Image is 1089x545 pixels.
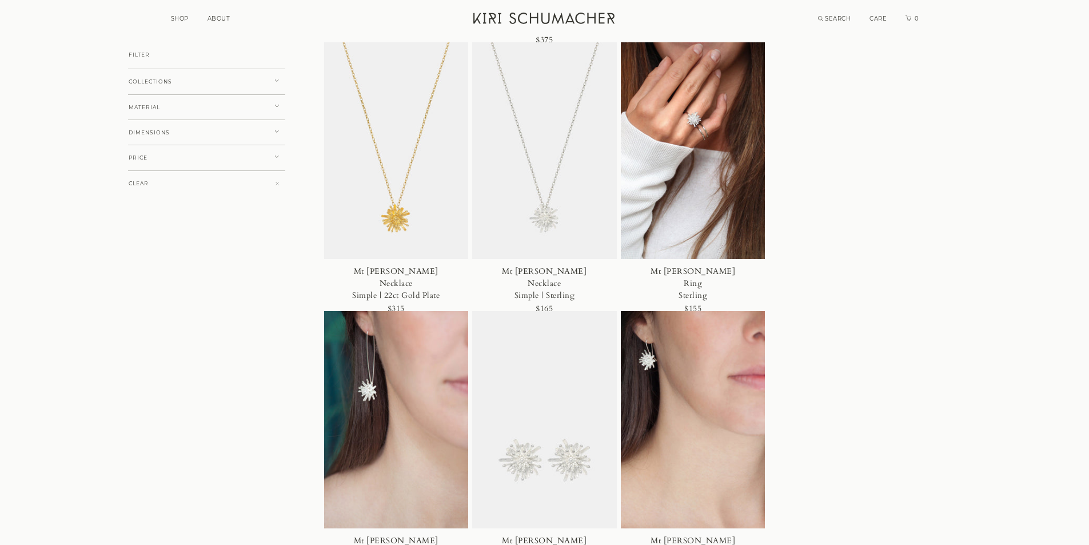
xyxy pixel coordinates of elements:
span: COLLECTIONS [129,79,172,85]
div: $315 [388,301,405,317]
span: 0 [914,15,919,22]
span: DIMENSIONS [129,130,170,136]
a: CARE [869,15,887,22]
a: Mt [PERSON_NAME] RingSterling$155 [621,42,765,312]
div: $155 [684,301,701,317]
img: Mt Cook Lily Necklace Simple | Sterling [472,42,617,260]
span: SEARCH [825,15,851,22]
img: Mt Cook Lily Necklace Simple | 22ct Gold Plate [324,42,469,260]
span: PRICE [129,155,147,161]
span: MATERIAL [129,105,160,110]
button: MATERIAL [128,94,285,121]
span: CLEAR [129,181,149,186]
a: ABOUT [208,15,230,22]
img: Mt Cook Lily Earrings Stems | Sterling [324,311,469,528]
div: Mt [PERSON_NAME] Necklace Simple | Sterling [498,265,591,301]
a: SHOP [171,15,189,22]
img: Mt Cook Lily Earrings Studs | Sterling [472,311,617,528]
a: Kiri Schumacher Home [466,6,624,34]
button: COLLECTIONS [128,69,285,95]
a: Cart [905,15,919,22]
div: $165 [536,301,553,317]
a: Search [818,15,851,22]
div: Mt [PERSON_NAME] Ring Sterling [647,265,739,301]
a: Mt [PERSON_NAME] NecklaceSimple | 22ct Gold Plate$315 [324,42,469,312]
img: Mt Cook Lily Earrings Hooks | Sterling [621,311,765,528]
div: $375 [536,33,553,48]
span: FILTER [129,52,150,58]
button: CLEAR [128,170,285,197]
button: DIMENSIONS [128,120,285,146]
div: Mt [PERSON_NAME] Necklace Simple | 22ct Gold Plate [350,265,442,301]
button: PRICE [128,145,285,171]
a: Mt [PERSON_NAME] NecklaceSimple | Sterling$165 [472,42,617,312]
